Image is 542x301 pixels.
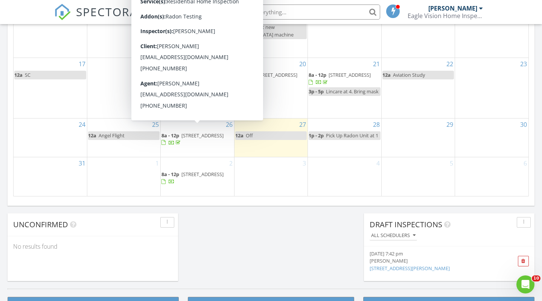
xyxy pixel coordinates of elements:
span: Aviation Study [393,71,425,78]
a: Go to September 4, 2025 [375,157,381,169]
td: Go to September 3, 2025 [234,157,308,196]
span: Off [246,132,253,139]
span: [STREET_ADDRESS] [181,132,224,139]
a: SPECTORA [54,10,138,26]
div: [PERSON_NAME] [428,5,477,12]
a: 3:30p [STREET_ADDRESS][PERSON_NAME] [161,88,221,102]
td: Go to August 23, 2025 [455,58,528,118]
button: All schedulers [370,231,417,241]
span: [STREET_ADDRESS][PERSON_NAME] [161,88,218,102]
a: 8a - 12p [STREET_ADDRESS] [161,170,233,186]
span: Unconfirmed [13,219,68,230]
a: Go to August 31, 2025 [77,157,87,169]
span: Pick Up Radon Unit at 1 [326,132,378,139]
a: Go to September 1, 2025 [154,157,160,169]
div: No results found [8,236,178,257]
td: Go to August 30, 2025 [455,118,528,157]
a: Go to August 26, 2025 [224,119,234,131]
td: Go to August 31, 2025 [14,157,87,196]
iframe: Intercom live chat [516,275,534,293]
a: 8a - 12p [STREET_ADDRESS] [161,131,233,147]
a: 8a - 12p [STREET_ADDRESS] [309,71,371,85]
td: Go to September 6, 2025 [455,157,528,196]
input: Search everything... [230,5,380,20]
a: Go to August 27, 2025 [298,119,308,131]
a: Go to September 5, 2025 [448,157,455,169]
td: Go to August 18, 2025 [87,58,160,118]
span: 8a - 12p [309,71,326,78]
a: 8a - 12p [STREET_ADDRESS] [309,71,380,87]
span: Angel Flight [99,132,125,139]
td: Go to September 5, 2025 [381,157,455,196]
a: 8a - 12p [STREET_ADDRESS] [235,71,307,87]
td: Go to September 1, 2025 [87,157,160,196]
td: Go to August 20, 2025 [234,58,308,118]
span: SC [25,71,30,78]
td: Go to September 2, 2025 [161,157,234,196]
td: Go to September 4, 2025 [308,157,381,196]
span: 1p - 2p [309,132,324,139]
a: Go to August 25, 2025 [151,119,160,131]
a: 8a - 12p [STREET_ADDRESS] [161,71,233,87]
img: The Best Home Inspection Software - Spectora [54,4,71,20]
a: [DATE] 7:42 pm [PERSON_NAME] [STREET_ADDRESS][PERSON_NAME] [370,250,502,272]
a: Go to September 2, 2025 [228,157,234,169]
div: Eagle Vision Home Inspection, LLC [408,12,483,20]
a: Go to September 3, 2025 [301,157,308,169]
td: Go to August 19, 2025 [161,58,234,118]
td: Go to August 25, 2025 [87,118,160,157]
a: Go to August 20, 2025 [298,58,308,70]
td: Go to August 29, 2025 [381,118,455,157]
a: Go to August 28, 2025 [371,119,381,131]
a: Go to August 22, 2025 [445,58,455,70]
a: Go to August 21, 2025 [371,58,381,70]
span: [STREET_ADDRESS] [181,71,224,78]
td: Go to August 24, 2025 [14,118,87,157]
div: All schedulers [371,233,416,238]
td: Go to August 28, 2025 [308,118,381,157]
td: Go to August 27, 2025 [234,118,308,157]
td: Go to August 17, 2025 [14,58,87,118]
a: Go to August 23, 2025 [519,58,528,70]
a: 8a - 12p [STREET_ADDRESS] [161,171,224,185]
span: 8a - 12p [161,132,179,139]
a: 8a - 12p [STREET_ADDRESS] [161,71,224,85]
span: [STREET_ADDRESS] [329,71,371,78]
a: 3:30p [STREET_ADDRESS][PERSON_NAME] [161,87,233,103]
span: 3:30p [161,88,174,95]
span: 12a [235,132,244,139]
span: SPECTORA [76,4,138,20]
span: Lincare at 4. Bring mask [326,88,379,95]
a: [STREET_ADDRESS][PERSON_NAME] [370,265,450,272]
td: Go to August 26, 2025 [161,118,234,157]
a: Go to August 18, 2025 [151,58,160,70]
a: 8a - 12p [STREET_ADDRESS] [235,71,297,85]
span: [PERSON_NAME] - Appt at 3:15 to get new [MEDICAL_DATA] machine [235,17,305,38]
span: 8a - 12p [161,171,179,178]
span: [STREET_ADDRESS] [181,171,224,178]
a: Go to August 29, 2025 [445,119,455,131]
span: 12a [382,71,391,78]
span: 12a [14,71,23,78]
span: 3p - 5p [309,88,324,95]
div: [DATE] 7:42 pm [370,250,502,257]
span: 10 [532,275,540,281]
a: Go to September 6, 2025 [522,157,528,169]
span: 12a [88,132,96,139]
span: [STREET_ADDRESS] [255,71,297,78]
span: 8a - 12p [161,71,179,78]
a: 8a - 12p [STREET_ADDRESS] [161,132,224,146]
span: Draft Inspections [370,219,442,230]
td: Go to August 22, 2025 [381,58,455,118]
td: Go to August 21, 2025 [308,58,381,118]
span: 8a - 12p [235,71,253,78]
a: Go to August 30, 2025 [519,119,528,131]
a: Go to August 17, 2025 [77,58,87,70]
div: [PERSON_NAME] [370,257,502,265]
a: Go to August 19, 2025 [224,58,234,70]
a: Go to August 24, 2025 [77,119,87,131]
